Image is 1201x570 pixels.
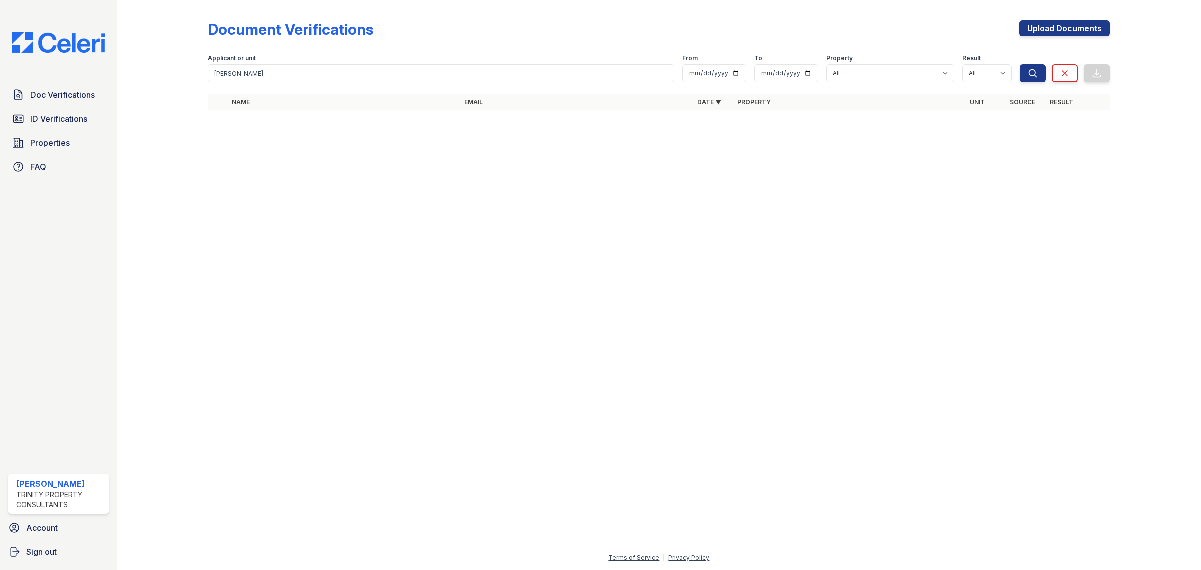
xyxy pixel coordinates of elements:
a: Doc Verifications [8,85,109,105]
div: Trinity Property Consultants [16,490,105,510]
a: Name [232,98,250,106]
label: To [754,54,762,62]
a: Account [4,518,113,538]
div: [PERSON_NAME] [16,478,105,490]
a: Privacy Policy [668,554,709,561]
span: Account [26,522,58,534]
label: Result [962,54,981,62]
span: Doc Verifications [30,89,95,101]
a: FAQ [8,157,109,177]
div: Document Verifications [208,20,373,38]
a: Date ▼ [697,98,721,106]
a: Result [1050,98,1073,106]
img: CE_Logo_Blue-a8612792a0a2168367f1c8372b55b34899dd931a85d93a1a3d3e32e68fde9ad4.png [4,32,113,53]
span: Properties [30,137,70,149]
a: ID Verifications [8,109,109,129]
a: Unit [970,98,985,106]
a: Terms of Service [608,554,659,561]
a: Property [737,98,771,106]
span: ID Verifications [30,113,87,125]
label: Property [826,54,853,62]
input: Search by name, email, or unit number [208,64,674,82]
a: Source [1010,98,1035,106]
a: Upload Documents [1019,20,1110,36]
label: Applicant or unit [208,54,256,62]
span: Sign out [26,546,57,558]
a: Properties [8,133,109,153]
a: Email [464,98,483,106]
div: | [663,554,665,561]
label: From [682,54,698,62]
a: Sign out [4,542,113,562]
span: FAQ [30,161,46,173]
